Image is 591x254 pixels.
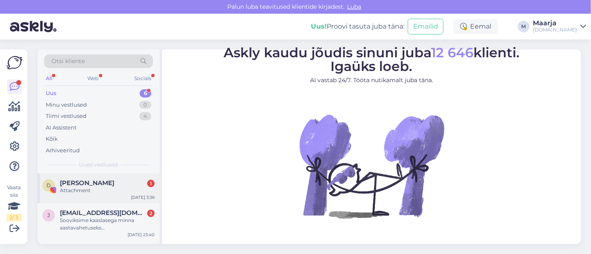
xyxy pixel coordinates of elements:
span: Otsi kliente [52,57,85,66]
img: Askly Logo [7,56,22,69]
span: Uued vestlused [79,161,118,169]
div: AI Assistent [46,124,76,132]
img: No Chat active [297,91,446,241]
div: Kõik [46,135,58,143]
div: 6 [140,89,151,98]
div: Maarja [533,20,577,27]
div: 1 [147,180,155,187]
div: [DOMAIN_NAME] [533,27,577,33]
div: Socials [133,73,153,84]
div: All [44,73,54,84]
div: [DATE] 23:40 [128,232,155,238]
span: Askly kaudu jõudis sinuni juba klienti. Igaüks loeb. [224,44,520,74]
div: Uus [46,89,57,98]
span: Luba [345,3,364,10]
div: Minu vestlused [46,101,87,109]
div: Proovi tasuta juba täna: [311,22,404,32]
div: Web [86,73,101,84]
div: Tiimi vestlused [46,112,86,120]
span: jarvsooelis@gmail.com [60,209,146,217]
div: Attachment [60,187,155,194]
span: j [47,212,50,218]
div: Sooviksime kaaslasega minna aastavahetuseks [GEOGRAPHIC_DATA], kas on võimalus [PERSON_NAME] pake... [60,217,155,232]
div: Arhiveeritud [46,147,80,155]
span: Diana Maistruk [60,179,114,187]
span: D [47,182,51,188]
div: 2 [147,210,155,217]
div: M [518,21,529,32]
div: [DATE] 3:36 [131,194,155,200]
div: 0 [139,101,151,109]
a: Maarja[DOMAIN_NAME] [533,20,586,33]
div: Eemal [453,19,498,34]
button: Emailid [408,19,443,34]
p: AI vastab 24/7. Tööta nutikamalt juba täna. [224,76,520,85]
div: 4 [139,112,151,120]
div: Vaata siia [7,184,22,221]
b: Uus! [311,22,327,30]
div: 2 / 3 [7,214,22,221]
span: 12 646 [431,44,473,61]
